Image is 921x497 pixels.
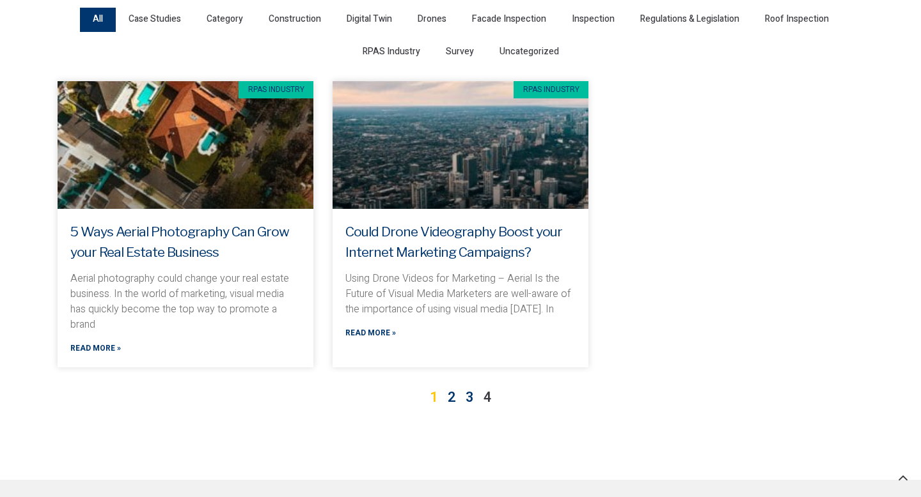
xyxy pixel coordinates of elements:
span: Survey [446,43,474,61]
span: All [93,11,103,28]
p: Aerial photography could change your real estate business. In the world of marketing, visual medi... [70,271,301,332]
a: 3 [466,387,474,408]
div: RPAS Industry [239,81,313,98]
span: RPAS Industry [363,43,420,61]
span: Construction [269,11,321,28]
span: Drones [418,11,446,28]
span: 4 [484,387,492,408]
span: Digital Twin [347,11,392,28]
a: 5 Ways Aerial Photography Can Grow your Real Estate Business [70,224,289,260]
span: Roof Inspection [765,11,829,28]
p: Using Drone Videos for Marketing – Aerial Is the Future of Visual Media Marketers are well-aware ... [345,271,576,317]
a: 1 [430,387,438,408]
a: 2 [448,387,456,408]
span: Regulations & Legislation [640,11,739,28]
a: drone camera for aerial mapping [58,81,313,209]
span: Case Studies [129,11,181,28]
span: Inspection [572,11,615,28]
span: Category [207,11,243,28]
nav: Pagination [58,386,863,409]
a: aerial inspection with drone camera [333,81,588,209]
a: Could Drone Videography Boost your Internet Marketing Campaigns? [345,224,562,260]
div: RPAS Industry [514,81,588,98]
a: Read more about Could Drone Videography Boost your Internet Marketing Campaigns? [345,327,396,339]
span: Uncategorized [500,43,559,61]
span: Facade Inspection [472,11,546,28]
a: Read more about 5 Ways Aerial Photography Can Grow your Real Estate Business [70,342,121,355]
